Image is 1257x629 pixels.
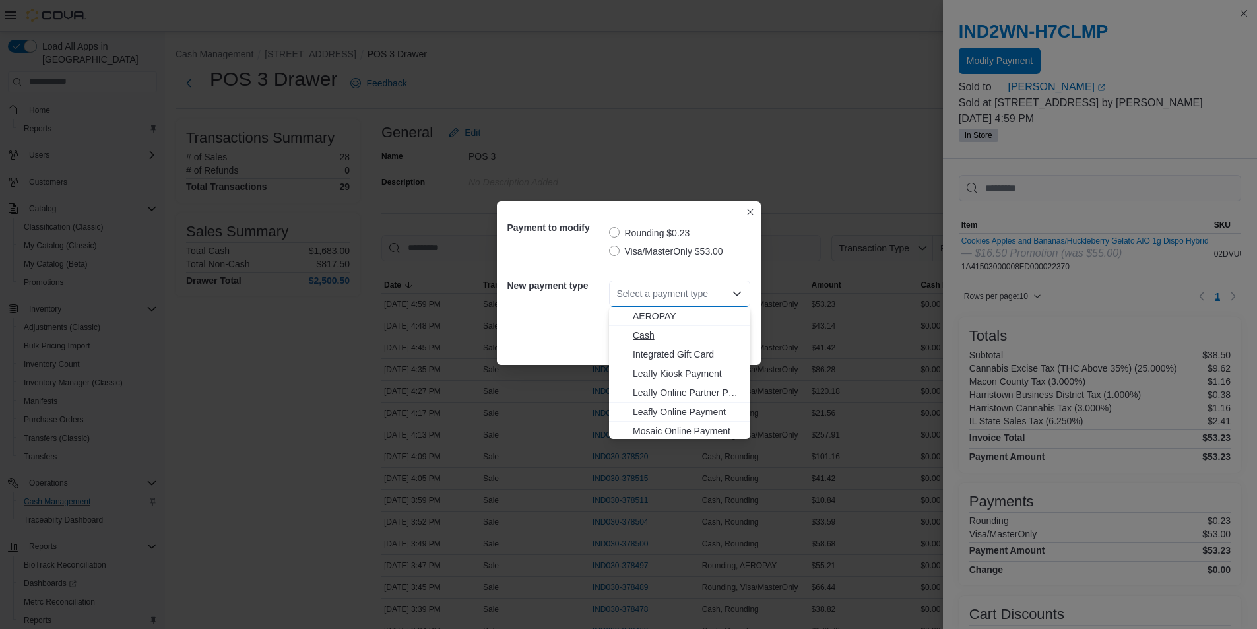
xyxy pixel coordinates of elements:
[609,244,723,259] label: Visa/MasterOnly $53.00
[633,424,742,438] span: Mosaic Online Payment
[609,307,750,326] button: AEROPAY
[507,273,606,299] h5: New payment type
[609,326,750,345] button: Cash
[633,329,742,342] span: Cash
[609,364,750,383] button: Leafly Kiosk Payment
[732,288,742,299] button: Close list of options
[609,345,750,364] button: Integrated Gift Card
[617,286,618,302] input: Accessible screen reader label
[633,386,742,399] span: Leafly Online Partner Payment
[633,348,742,361] span: Integrated Gift Card
[609,225,690,241] label: Rounding $0.23
[609,422,750,441] button: Mosaic Online Payment
[609,307,750,517] div: Choose from the following options
[633,405,742,418] span: Leafly Online Payment
[507,215,606,241] h5: Payment to modify
[633,310,742,323] span: AEROPAY
[742,204,758,220] button: Closes this modal window
[633,367,742,380] span: Leafly Kiosk Payment
[609,383,750,403] button: Leafly Online Partner Payment
[609,403,750,422] button: Leafly Online Payment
